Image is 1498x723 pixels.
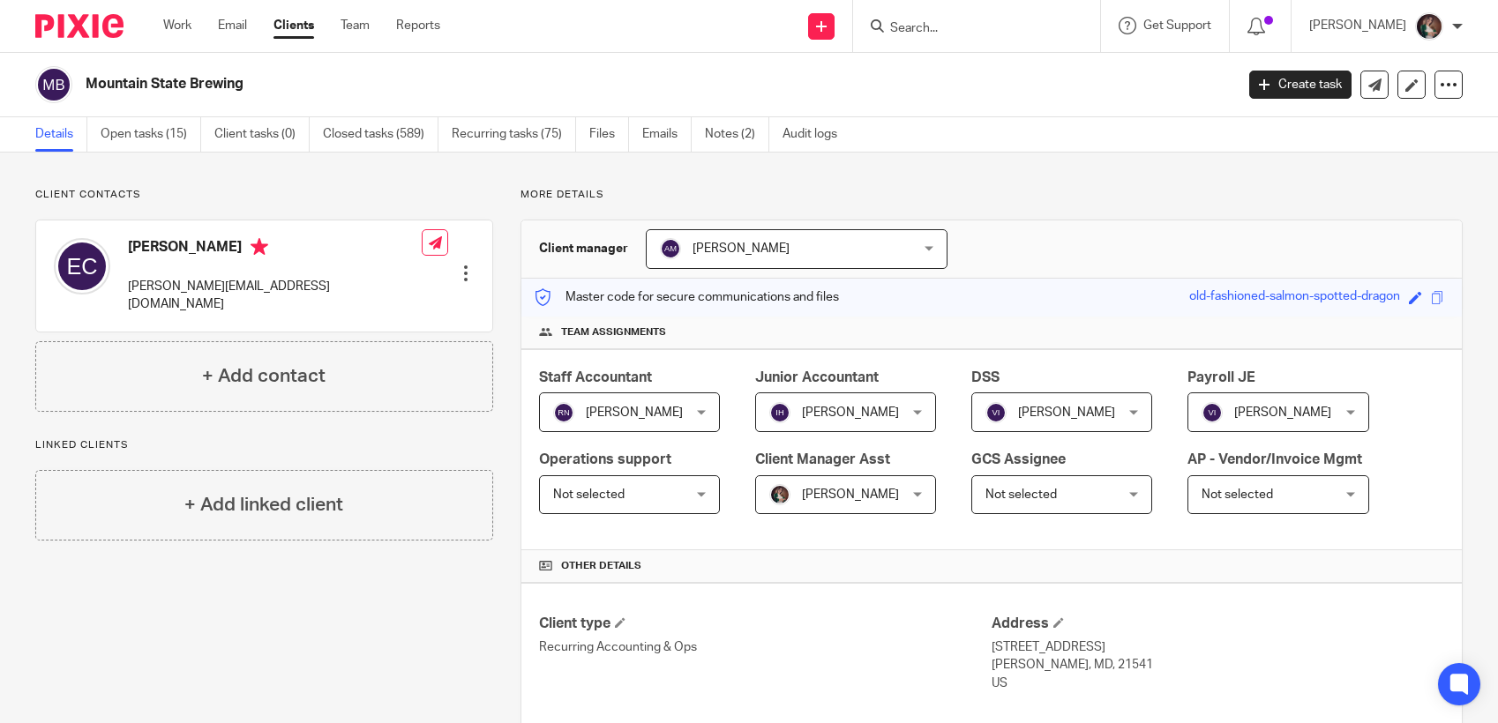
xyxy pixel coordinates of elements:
span: Not selected [1202,488,1273,501]
span: [PERSON_NAME] [1018,406,1115,419]
a: Work [163,17,191,34]
i: Primary [251,238,268,256]
img: svg%3E [985,402,1007,423]
p: [STREET_ADDRESS] [992,638,1444,656]
span: Team assignments [561,325,666,339]
span: Payroll JE [1187,370,1255,384]
span: Staff Accountant [539,370,652,384]
span: Not selected [553,488,625,501]
img: Profile%20picture%20JUS.JPG [769,484,790,505]
h4: [PERSON_NAME] [128,238,422,260]
span: AP - Vendor/Invoice Mgmt [1187,452,1362,466]
span: Not selected [985,488,1057,501]
a: Clients [273,17,314,34]
h2: Mountain State Brewing [86,75,995,93]
span: Get Support [1143,19,1211,32]
a: Emails [642,117,692,152]
p: Master code for secure communications and files [535,288,839,306]
img: svg%3E [769,402,790,423]
img: svg%3E [1202,402,1223,423]
a: Client tasks (0) [214,117,310,152]
img: svg%3E [35,66,72,103]
p: Recurring Accounting & Ops [539,638,992,656]
a: Recurring tasks (75) [452,117,576,152]
h4: Address [992,615,1444,633]
span: GCS Assignee [971,452,1066,466]
p: Client contacts [35,188,493,202]
span: [PERSON_NAME] [802,488,899,501]
p: US [992,675,1444,692]
h3: Client manager [539,240,628,257]
span: Operations support [539,452,671,466]
span: Other details [561,559,641,573]
a: Details [35,117,87,152]
img: svg%3E [553,402,574,423]
p: [PERSON_NAME], MD, 21541 [992,656,1444,674]
h4: Client type [539,615,992,633]
p: [PERSON_NAME][EMAIL_ADDRESS][DOMAIN_NAME] [128,278,422,314]
a: Reports [396,17,440,34]
span: [PERSON_NAME] [586,406,683,419]
span: DSS [971,370,1000,384]
span: Junior Accountant [755,370,879,384]
h4: + Add linked client [184,491,343,518]
img: Profile%20picture%20JUS.JPG [1415,12,1443,41]
a: Email [218,17,247,34]
span: [PERSON_NAME] [1234,406,1331,419]
a: Audit logs [783,117,850,152]
a: Team [341,17,370,34]
span: Client Manager Asst [755,452,890,466]
h4: + Add contact [202,362,326,390]
p: [PERSON_NAME] [1309,17,1406,34]
img: Pixie [35,14,124,38]
div: old-fashioned-salmon-spotted-dragon [1189,287,1400,308]
a: Open tasks (15) [101,117,201,152]
p: Linked clients [35,438,493,452]
a: Notes (2) [705,117,769,152]
a: Closed tasks (589) [323,117,438,152]
span: [PERSON_NAME] [802,406,899,419]
a: Files [589,117,629,152]
input: Search [888,21,1047,37]
img: svg%3E [54,238,110,294]
span: [PERSON_NAME] [693,242,790,255]
img: svg%3E [660,238,681,259]
p: More details [521,188,1463,202]
a: Create task [1249,71,1352,99]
